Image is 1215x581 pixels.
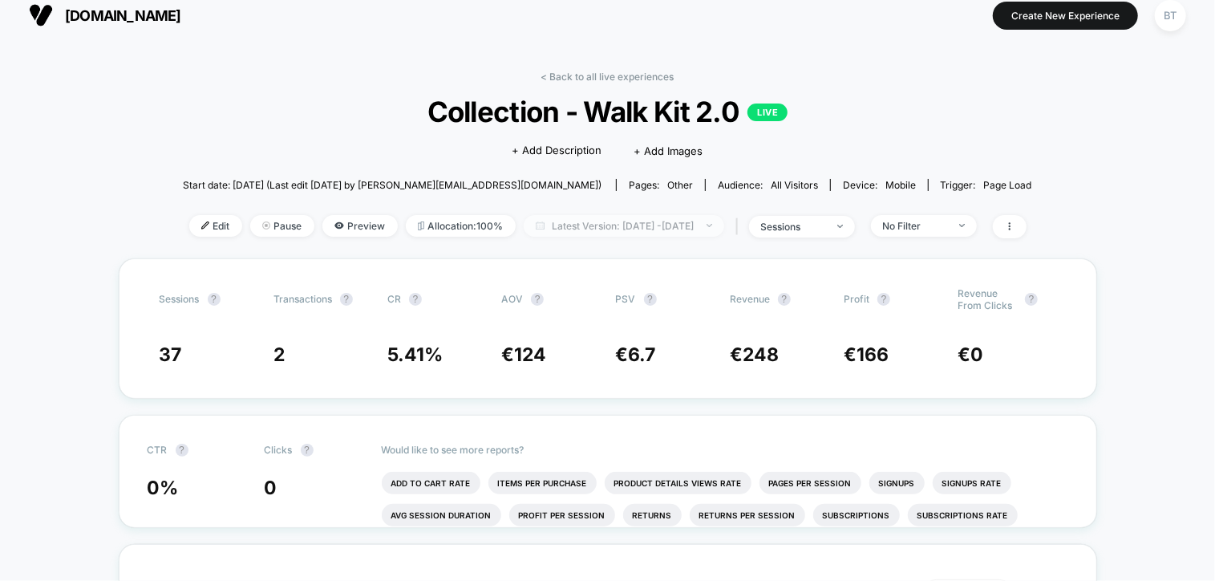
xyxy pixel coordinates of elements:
li: Profit Per Session [509,504,615,526]
span: Latest Version: [DATE] - [DATE] [524,215,724,237]
span: 248 [743,343,779,366]
span: 2 [273,343,285,366]
span: 124 [514,343,546,366]
span: 5.41 % [387,343,443,366]
p: Would like to see more reports? [382,444,1068,456]
span: CR [387,293,401,305]
button: ? [778,293,791,306]
button: ? [340,293,353,306]
button: ? [409,293,422,306]
li: Signups Rate [933,472,1011,494]
span: Revenue [730,293,770,305]
span: Allocation: 100% [406,215,516,237]
span: other [667,179,693,191]
span: € [730,343,779,366]
li: Add To Cart Rate [382,472,480,494]
button: ? [877,293,890,306]
li: Returns [623,504,682,526]
span: Page Load [984,179,1032,191]
span: Edit [189,215,242,237]
li: Subscriptions [813,504,900,526]
li: Returns Per Session [690,504,805,526]
img: calendar [536,221,545,230]
button: [DOMAIN_NAME] [24,2,186,28]
span: Revenue From Clicks [958,287,1017,311]
span: + Add Images [634,144,703,157]
li: Subscriptions Rate [908,504,1018,526]
img: end [707,224,712,227]
span: € [844,343,889,366]
span: € [616,343,656,366]
span: [DOMAIN_NAME] [65,7,181,24]
li: Pages Per Session [759,472,861,494]
span: mobile [885,179,916,191]
span: 0 % [148,477,179,499]
li: Product Details Views Rate [605,472,751,494]
span: Preview [322,215,398,237]
div: Trigger: [941,179,1032,191]
span: Transactions [273,293,332,305]
span: Start date: [DATE] (Last edit [DATE] by [PERSON_NAME][EMAIL_ADDRESS][DOMAIN_NAME]) [183,179,601,191]
span: Sessions [160,293,200,305]
button: ? [208,293,221,306]
img: end [837,225,843,228]
button: ? [1025,293,1038,306]
span: PSV [616,293,636,305]
span: + Add Description [512,143,602,159]
button: ? [531,293,544,306]
button: ? [301,444,314,457]
img: rebalance [418,221,424,230]
div: sessions [761,221,825,233]
span: 0 [970,343,983,366]
li: Signups [869,472,925,494]
img: edit [201,221,209,230]
img: Visually logo [29,3,53,27]
img: end [959,224,965,227]
button: ? [644,293,657,306]
span: AOV [501,293,523,305]
p: LIVE [747,104,788,121]
span: Device: [830,179,928,191]
span: Collection - Walk Kit 2.0 [225,95,990,128]
span: 6.7 [629,343,656,366]
li: Items Per Purchase [488,472,597,494]
span: | [732,215,749,238]
span: € [501,343,546,366]
span: 0 [265,477,277,499]
span: Pause [250,215,314,237]
button: ? [176,444,188,457]
a: < Back to all live experiences [541,71,674,83]
span: All Visitors [771,179,818,191]
div: Pages: [629,179,693,191]
span: Clicks [265,444,293,456]
li: Avg Session Duration [382,504,501,526]
span: 166 [857,343,889,366]
div: No Filter [883,220,947,232]
span: 37 [160,343,182,366]
span: € [958,343,983,366]
button: Create New Experience [993,2,1138,30]
div: Audience: [718,179,818,191]
img: end [262,221,270,230]
span: CTR [148,444,168,456]
span: Profit [844,293,869,305]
